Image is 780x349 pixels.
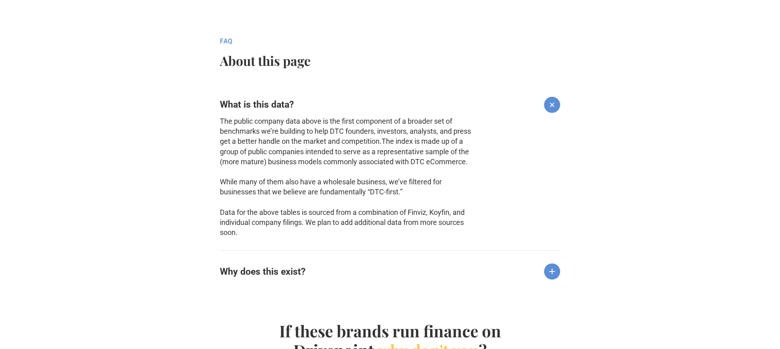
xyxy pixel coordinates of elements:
p: The public company data above is the first component of a broader set of benchmarks we’re buildin... [220,116,473,237]
h6: Why does this exist? [220,266,305,278]
h2: About this page [220,53,528,68]
div: fAQ [220,37,528,45]
h6: What is this data? [220,99,294,110]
